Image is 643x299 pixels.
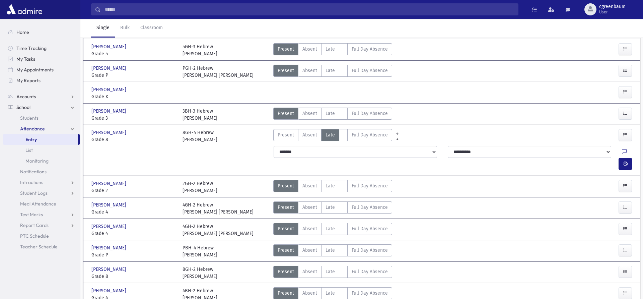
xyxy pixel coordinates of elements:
[278,247,294,254] span: Present
[3,43,80,54] a: Time Tracking
[352,268,388,275] span: Full Day Absence
[91,208,176,216] span: Grade 4
[91,136,176,143] span: Grade 8
[302,110,317,117] span: Absent
[3,156,80,166] a: Monitoring
[16,56,35,62] span: My Tasks
[278,131,294,138] span: Present
[599,4,626,9] span: cgreenbaum
[302,131,317,138] span: Absent
[91,223,128,230] span: [PERSON_NAME]
[326,290,335,297] span: Late
[326,110,335,117] span: Late
[91,187,176,194] span: Grade 2
[278,268,294,275] span: Present
[183,266,217,280] div: 8GH-2 Hebrew [PERSON_NAME]
[91,50,176,57] span: Grade 5
[352,46,388,53] span: Full Day Absence
[273,244,392,258] div: AttTypes
[3,102,80,113] a: School
[91,108,128,115] span: [PERSON_NAME]
[183,108,217,122] div: 3BH-3 Hebrew [PERSON_NAME]
[20,201,56,207] span: Meal Attendance
[91,86,128,93] span: [PERSON_NAME]
[16,67,54,73] span: My Appointments
[91,180,128,187] span: [PERSON_NAME]
[273,65,392,79] div: AttTypes
[278,182,294,189] span: Present
[135,19,168,38] a: Classroom
[326,46,335,53] span: Late
[3,188,80,198] a: Student Logs
[183,180,217,194] div: 2GH-2 Hebrew [PERSON_NAME]
[25,147,33,153] span: List
[3,64,80,75] a: My Appointments
[352,204,388,211] span: Full Day Absence
[302,225,317,232] span: Absent
[3,145,80,156] a: List
[278,225,294,232] span: Present
[302,247,317,254] span: Absent
[16,104,30,110] span: School
[91,266,128,273] span: [PERSON_NAME]
[3,220,80,231] a: Report Cards
[302,290,317,297] span: Absent
[20,179,43,185] span: Infractions
[3,75,80,86] a: My Reports
[91,273,176,280] span: Grade 8
[5,3,44,16] img: AdmirePro
[16,29,29,35] span: Home
[278,110,294,117] span: Present
[278,290,294,297] span: Present
[183,43,217,57] div: 5GH-3 Hebrew [PERSON_NAME]
[278,67,294,74] span: Present
[326,67,335,74] span: Late
[273,223,392,237] div: AttTypes
[91,230,176,237] span: Grade 4
[3,113,80,123] a: Students
[326,131,335,138] span: Late
[20,169,47,175] span: Notifications
[273,180,392,194] div: AttTypes
[20,115,39,121] span: Students
[91,65,128,72] span: [PERSON_NAME]
[3,241,80,252] a: Teacher Schedule
[3,166,80,177] a: Notifications
[183,129,217,143] div: 8GH-4 Hebrew [PERSON_NAME]
[91,93,176,100] span: Grade K
[352,131,388,138] span: Full Day Absence
[3,27,80,38] a: Home
[326,225,335,232] span: Late
[20,190,48,196] span: Student Logs
[273,108,392,122] div: AttTypes
[183,244,217,258] div: PBH-4 Hebrew [PERSON_NAME]
[20,222,49,228] span: Report Cards
[352,225,388,232] span: Full Day Absence
[273,129,392,143] div: AttTypes
[352,182,388,189] span: Full Day Absence
[183,201,254,216] div: 4GH-2 Hebrew [PERSON_NAME] [PERSON_NAME]
[101,3,518,15] input: Search
[273,266,392,280] div: AttTypes
[91,251,176,258] span: Grade P
[352,110,388,117] span: Full Day Absence
[183,223,254,237] div: 4GH-2 Hebrew [PERSON_NAME] [PERSON_NAME]
[3,123,80,134] a: Attendance
[20,233,49,239] span: PTC Schedule
[302,46,317,53] span: Absent
[352,67,388,74] span: Full Day Absence
[91,244,128,251] span: [PERSON_NAME]
[302,67,317,74] span: Absent
[302,268,317,275] span: Absent
[326,182,335,189] span: Late
[91,43,128,50] span: [PERSON_NAME]
[91,201,128,208] span: [PERSON_NAME]
[115,19,135,38] a: Bulk
[273,43,392,57] div: AttTypes
[91,287,128,294] span: [PERSON_NAME]
[3,134,78,145] a: Entry
[3,209,80,220] a: Test Marks
[278,204,294,211] span: Present
[273,201,392,216] div: AttTypes
[91,19,115,38] a: Single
